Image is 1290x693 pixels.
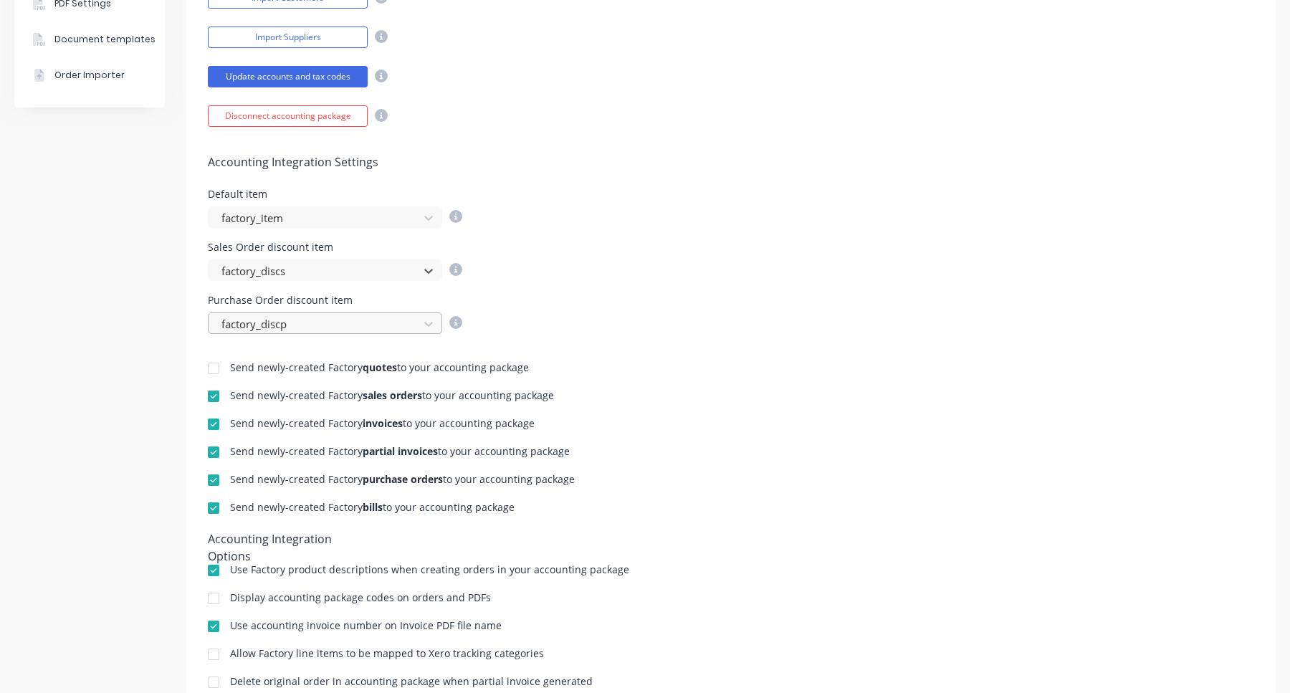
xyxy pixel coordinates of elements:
[230,474,575,484] div: Send newly-created Factory to your accounting package
[14,57,165,93] button: Order Importer
[230,677,593,687] div: Delete original order in accounting package when partial invoice generated
[14,21,165,57] button: Document templates
[230,502,515,512] div: Send newly-created Factory to your accounting package
[230,419,535,429] div: Send newly-created Factory to your accounting package
[230,363,529,373] div: Send newly-created Factory to your accounting package
[363,360,397,374] b: quotes
[54,69,125,82] div: Order Importer
[208,105,368,127] button: Disconnect accounting package
[363,388,422,402] b: sales orders
[208,156,1254,169] h5: Accounting Integration Settings
[230,649,544,659] div: Allow Factory line items to be mapped to Xero tracking categories
[230,391,554,401] div: Send newly-created Factory to your accounting package
[208,295,462,305] div: Purchase Order discount item
[208,66,368,87] button: Update accounts and tax codes
[208,27,368,48] button: Import Suppliers
[208,530,376,550] div: Accounting Integration Options
[230,565,629,575] div: Use Factory product descriptions when creating orders in your accounting package
[208,189,462,199] div: Default item
[230,593,491,603] div: Display accounting package codes on orders and PDFs
[363,472,443,486] b: purchase orders
[363,416,403,430] b: invoices
[208,242,462,252] div: Sales Order discount item
[363,500,383,514] b: bills
[230,621,502,631] div: Use accounting invoice number on Invoice PDF file name
[230,446,570,457] div: Send newly-created Factory to your accounting package
[363,444,438,458] b: partial invoices
[54,33,156,46] div: Document templates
